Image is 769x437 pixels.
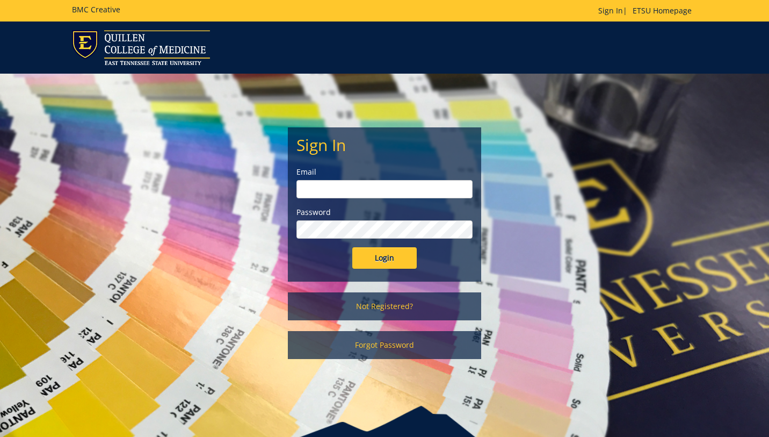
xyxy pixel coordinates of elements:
[296,136,473,154] h2: Sign In
[627,5,697,16] a: ETSU Homepage
[288,292,481,320] a: Not Registered?
[296,167,473,177] label: Email
[352,247,417,269] input: Login
[72,30,210,65] img: ETSU logo
[296,207,473,218] label: Password
[72,5,120,13] h5: BMC Creative
[598,5,697,16] p: |
[288,331,481,359] a: Forgot Password
[598,5,623,16] a: Sign In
